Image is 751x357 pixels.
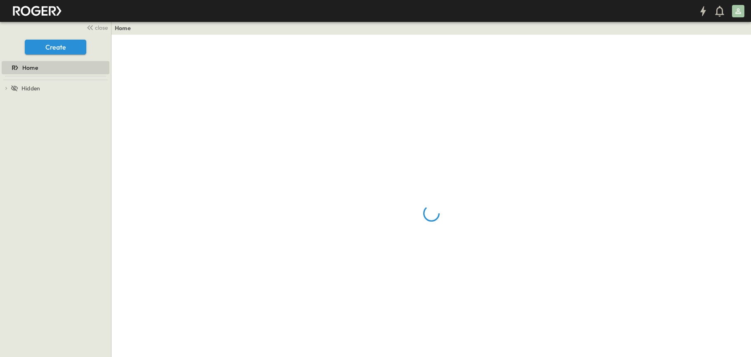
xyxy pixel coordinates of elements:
[115,24,136,32] nav: breadcrumbs
[25,40,86,54] button: Create
[83,21,109,33] button: close
[21,84,40,92] span: Hidden
[2,62,108,73] a: Home
[95,24,108,32] span: close
[22,64,38,72] span: Home
[115,24,131,32] a: Home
